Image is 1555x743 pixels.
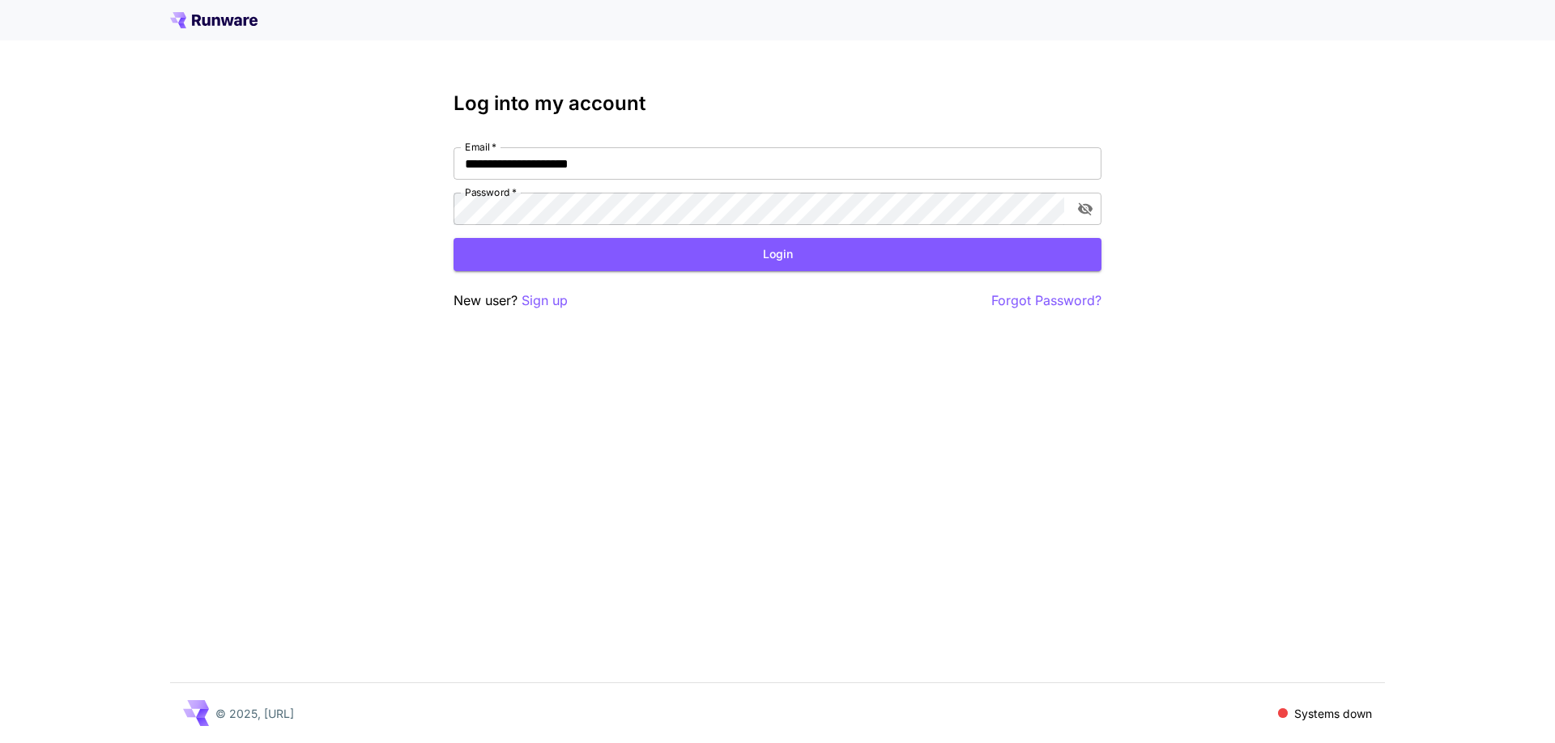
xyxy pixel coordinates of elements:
p: New user? [454,291,568,311]
p: © 2025, [URL] [215,705,294,722]
button: Login [454,238,1101,271]
label: Password [465,185,517,199]
label: Email [465,140,496,154]
h3: Log into my account [454,92,1101,115]
button: toggle password visibility [1071,194,1100,223]
button: Sign up [522,291,568,311]
button: Forgot Password? [991,291,1101,311]
p: Systems down [1294,705,1372,722]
